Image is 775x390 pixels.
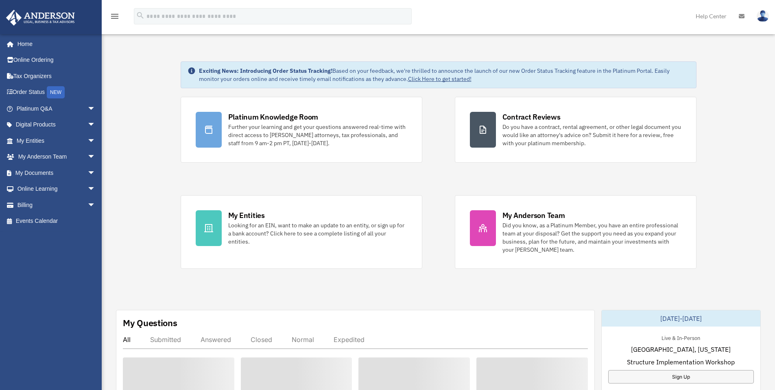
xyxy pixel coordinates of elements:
div: Closed [251,336,272,344]
span: arrow_drop_down [87,133,104,149]
div: Do you have a contract, rental agreement, or other legal document you would like an attorney's ad... [502,123,681,147]
div: Submitted [150,336,181,344]
span: arrow_drop_down [87,181,104,198]
i: menu [110,11,120,21]
a: Digital Productsarrow_drop_down [6,117,108,133]
a: My Anderson Team Did you know, as a Platinum Member, you have an entire professional team at your... [455,195,696,269]
div: Did you know, as a Platinum Member, you have an entire professional team at your disposal? Get th... [502,221,681,254]
a: Events Calendar [6,213,108,229]
div: Platinum Knowledge Room [228,112,319,122]
div: My Questions [123,317,177,329]
strong: Exciting News: Introducing Order Status Tracking! [199,67,332,74]
div: [DATE]-[DATE] [602,310,760,327]
a: Platinum Knowledge Room Further your learning and get your questions answered real-time with dire... [181,97,422,163]
span: arrow_drop_down [87,117,104,133]
img: User Pic [757,10,769,22]
div: Normal [292,336,314,344]
span: arrow_drop_down [87,165,104,181]
span: [GEOGRAPHIC_DATA], [US_STATE] [631,344,731,354]
a: Billingarrow_drop_down [6,197,108,213]
div: Looking for an EIN, want to make an update to an entity, or sign up for a bank account? Click her... [228,221,407,246]
a: Order StatusNEW [6,84,108,101]
a: menu [110,14,120,21]
a: Online Learningarrow_drop_down [6,181,108,197]
a: My Anderson Teamarrow_drop_down [6,149,108,165]
div: Expedited [334,336,365,344]
a: Tax Organizers [6,68,108,84]
span: arrow_drop_down [87,197,104,214]
i: search [136,11,145,20]
div: NEW [47,86,65,98]
div: Based on your feedback, we're thrilled to announce the launch of our new Order Status Tracking fe... [199,67,690,83]
div: Contract Reviews [502,112,561,122]
a: Platinum Q&Aarrow_drop_down [6,100,108,117]
div: All [123,336,131,344]
span: Structure Implementation Workshop [627,357,735,367]
div: Answered [201,336,231,344]
span: arrow_drop_down [87,149,104,166]
a: Click Here to get started! [408,75,472,83]
div: Live & In-Person [655,333,707,342]
img: Anderson Advisors Platinum Portal [4,10,77,26]
span: arrow_drop_down [87,100,104,117]
a: My Documentsarrow_drop_down [6,165,108,181]
div: My Entities [228,210,265,220]
div: Further your learning and get your questions answered real-time with direct access to [PERSON_NAM... [228,123,407,147]
a: My Entities Looking for an EIN, want to make an update to an entity, or sign up for a bank accoun... [181,195,422,269]
a: Sign Up [608,370,754,383]
a: Online Ordering [6,52,108,68]
a: Contract Reviews Do you have a contract, rental agreement, or other legal document you would like... [455,97,696,163]
div: My Anderson Team [502,210,565,220]
a: Home [6,36,104,52]
a: My Entitiesarrow_drop_down [6,133,108,149]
